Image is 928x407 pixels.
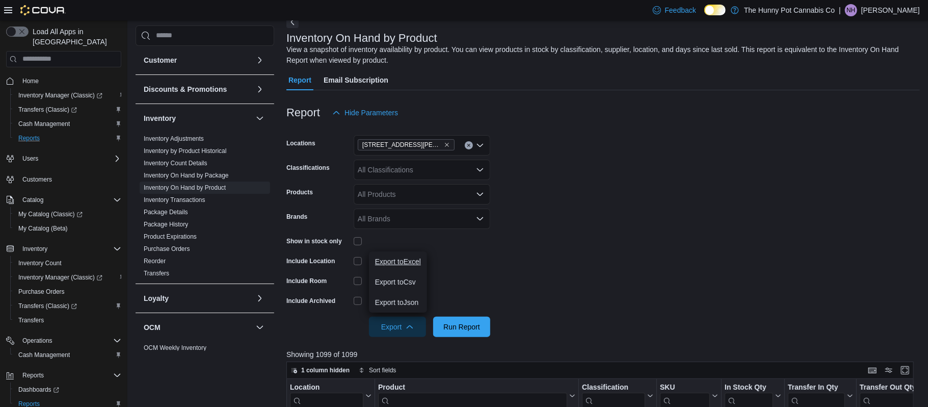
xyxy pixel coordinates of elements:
button: Open list of options [476,190,484,198]
span: Dashboards [14,384,121,396]
button: Inventory [254,112,266,124]
button: Purchase Orders [10,285,125,299]
a: Dashboards [14,384,63,396]
a: Transfers [14,314,48,326]
a: Reorder [144,258,166,265]
span: Cash Management [14,349,121,361]
a: Inventory Count [14,257,66,269]
span: Email Subscription [324,70,388,90]
span: Feedback [665,5,696,15]
button: Catalog [18,194,47,206]
span: Transfers (Classic) [18,302,77,310]
button: Reports [10,131,125,145]
a: Product Expirations [144,233,197,240]
button: Discounts & Promotions [254,83,266,95]
label: Classifications [286,164,330,172]
span: Export [375,317,420,337]
button: OCM [144,322,252,333]
span: 100 Jamieson Pkwy [358,139,455,150]
button: Export toExcel [369,251,427,272]
a: Inventory Manager (Classic) [10,88,125,103]
a: Transfers [144,270,169,277]
a: Inventory On Hand by Product [144,184,226,191]
div: Transfer Out Qty [860,383,923,392]
span: [STREET_ADDRESS][PERSON_NAME] [362,140,442,150]
div: Transfer In Qty [788,383,845,392]
button: Catalog [2,193,125,207]
span: Inventory Transactions [144,196,205,204]
a: OCM Weekly Inventory [144,344,206,351]
p: Showing 1099 of 1099 [286,349,920,360]
button: My Catalog (Beta) [10,221,125,236]
div: View a snapshot of inventory availability by product. You can view products in stock by classific... [286,44,915,66]
span: My Catalog (Classic) [18,210,83,218]
span: Hide Parameters [344,108,398,118]
span: My Catalog (Beta) [14,222,121,235]
button: Transfers [10,313,125,327]
span: Transfers [18,316,44,324]
a: Inventory Adjustments [144,135,204,142]
h3: Report [286,107,320,119]
span: Export to Csv [375,278,421,286]
span: Transfers (Classic) [14,104,121,116]
div: Classification [582,383,645,392]
button: Reports [18,369,48,381]
span: Cash Management [14,118,121,130]
a: Inventory Manager (Classic) [14,271,107,284]
p: [PERSON_NAME] [861,4,920,16]
label: Products [286,188,313,196]
span: Transfers (Classic) [18,106,77,114]
button: Keyboard shortcuts [866,364,879,376]
div: Nathan Horner [845,4,857,16]
button: Inventory [2,242,125,256]
span: Inventory [18,243,121,255]
span: Dashboards [18,386,59,394]
h3: Inventory [144,113,176,123]
button: Cash Management [10,348,125,362]
a: Inventory Manager (Classic) [10,270,125,285]
button: 1 column hidden [287,364,354,376]
a: Package Details [144,209,188,216]
span: Export to Excel [375,258,421,266]
span: Reports [22,371,44,379]
h3: Loyalty [144,293,169,303]
label: Brands [286,213,307,221]
h3: Inventory On Hand by Product [286,32,437,44]
a: Transfers (Classic) [14,104,81,116]
span: Inventory On Hand by Package [144,171,229,180]
label: Show in stock only [286,237,342,245]
button: Customers [2,172,125,187]
button: Clear input [465,141,473,149]
a: Reports [14,132,44,144]
span: Inventory Manager (Classic) [14,89,121,101]
a: Inventory by Product Historical [144,147,227,155]
button: Home [2,73,125,88]
span: Transfers (Classic) [14,300,121,312]
span: Users [22,155,38,163]
span: Reports [18,369,121,381]
button: Enter fullscreen [899,364,911,376]
a: Inventory On Hand by Package [144,172,229,179]
a: Transfers (Classic) [14,300,81,312]
button: Inventory [18,243,51,255]
span: OCM Weekly Inventory [144,344,206,352]
button: Open list of options [476,215,484,223]
span: Cash Management [18,120,70,128]
img: Cova [20,5,66,15]
button: Reports [2,368,125,383]
span: Product Expirations [144,233,197,241]
span: Export to Json [375,298,421,307]
div: Location [290,383,363,392]
button: Run Report [433,317,490,337]
span: Customers [18,173,121,186]
a: Package History [144,221,188,228]
h3: Customer [144,55,177,65]
div: In Stock Qty [725,383,773,392]
label: Include Archived [286,297,335,305]
button: Customer [144,55,252,65]
span: NH [846,4,855,16]
span: Inventory Adjustments [144,135,204,143]
span: Inventory Count [14,257,121,269]
span: Report [288,70,311,90]
span: Users [18,152,121,165]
